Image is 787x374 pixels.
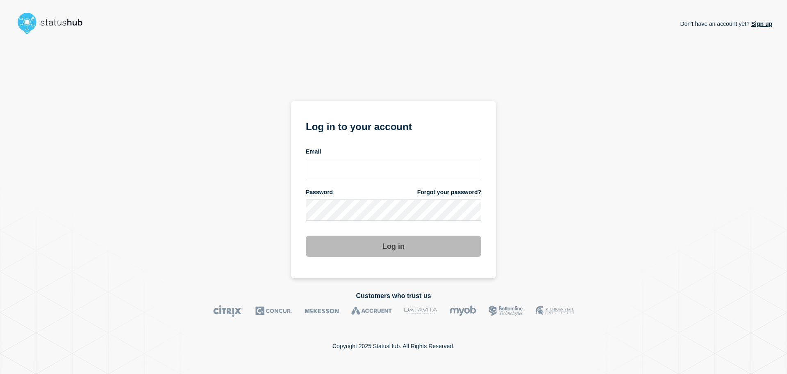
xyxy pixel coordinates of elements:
[306,148,321,156] span: Email
[332,343,455,349] p: Copyright 2025 StatusHub. All Rights Reserved.
[489,305,523,317] img: Bottomline logo
[15,292,772,300] h2: Customers who trust us
[404,305,437,317] img: DataVita logo
[306,118,481,133] h1: Log in to your account
[750,21,772,27] a: Sign up
[213,305,243,317] img: Citrix logo
[680,14,772,34] p: Don't have an account yet?
[255,305,292,317] img: Concur logo
[417,188,481,196] a: Forgot your password?
[306,188,333,196] span: Password
[306,200,481,221] input: password input
[306,236,481,257] button: Log in
[536,305,574,317] img: MSU logo
[450,305,476,317] img: myob logo
[306,159,481,180] input: email input
[305,305,339,317] img: McKesson logo
[351,305,392,317] img: Accruent logo
[15,10,93,36] img: StatusHub logo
